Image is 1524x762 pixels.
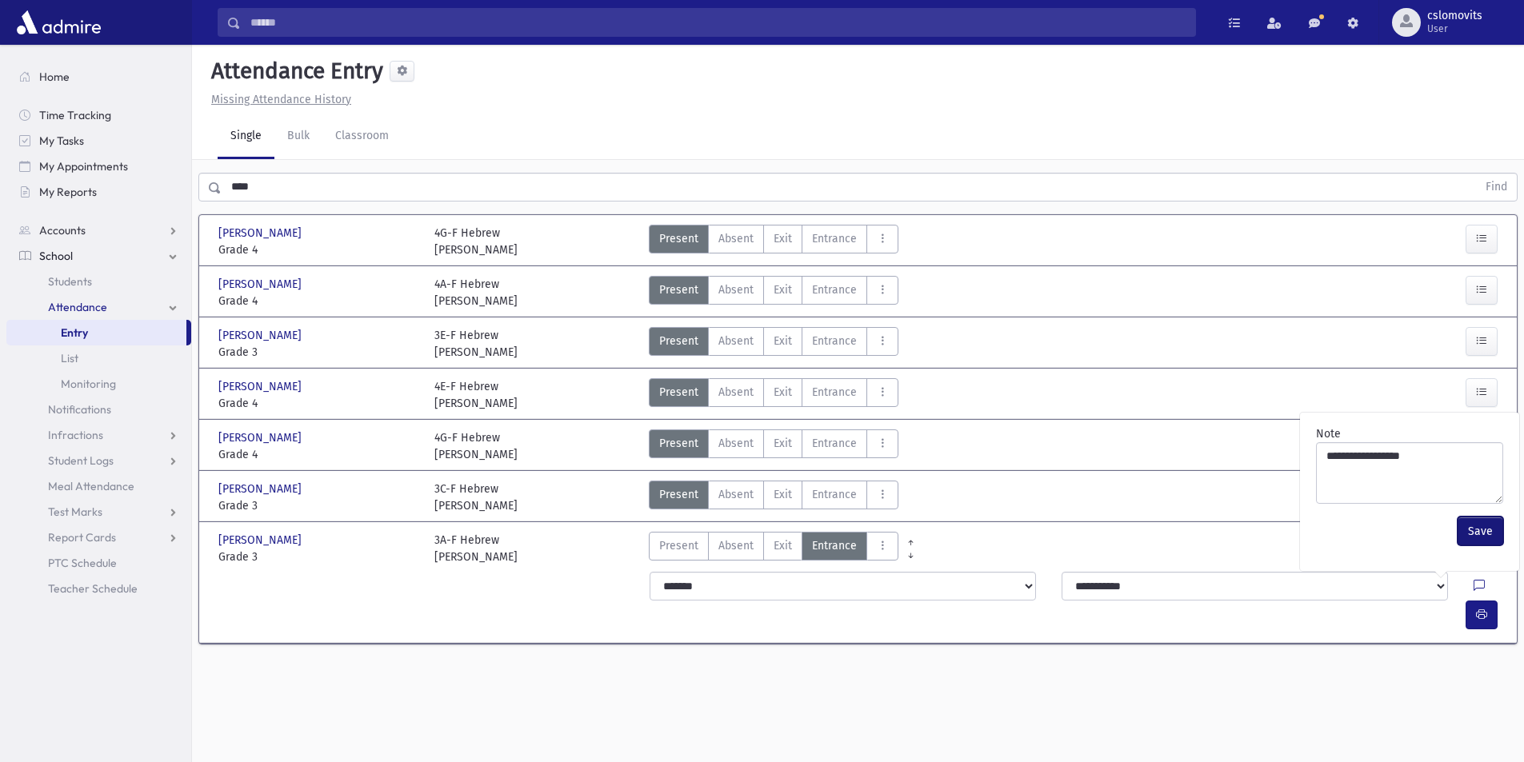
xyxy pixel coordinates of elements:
span: Entrance [812,281,857,298]
span: Present [659,384,698,401]
a: Time Tracking [6,102,191,128]
span: Meal Attendance [48,479,134,493]
span: School [39,249,73,263]
a: Classroom [322,114,402,159]
span: Grade 4 [218,446,418,463]
span: Exit [774,486,792,503]
div: 4A-F Hebrew [PERSON_NAME] [434,276,518,309]
div: AttTypes [649,225,898,258]
div: 4E-F Hebrew [PERSON_NAME] [434,378,518,412]
span: Absent [718,281,754,298]
span: [PERSON_NAME] [218,378,305,395]
span: Students [48,274,92,289]
button: Find [1476,174,1517,201]
span: Absent [718,230,754,247]
span: Accounts [39,223,86,237]
div: 4G-F Hebrew [PERSON_NAME] [434,429,518,463]
h5: Attendance Entry [205,58,383,85]
span: Entrance [812,333,857,349]
a: Accounts [6,217,191,243]
span: My Appointments [39,159,128,174]
a: My Appointments [6,154,191,179]
span: Grade 4 [218,395,418,412]
div: AttTypes [649,481,898,514]
div: AttTypes [649,327,898,361]
a: Entry [6,320,186,345]
span: Present [659,230,698,247]
span: Home [39,70,70,84]
a: Single [218,114,274,159]
span: cslomovits [1427,10,1482,22]
a: Teacher Schedule [6,576,191,601]
div: 3E-F Hebrew [PERSON_NAME] [434,327,518,361]
span: Infractions [48,428,103,442]
a: Missing Attendance History [205,93,351,106]
a: Meal Attendance [6,473,191,499]
span: Grade 3 [218,549,418,565]
div: AttTypes [649,378,898,412]
span: [PERSON_NAME] [218,429,305,446]
a: Bulk [274,114,322,159]
div: 4G-F Hebrew [PERSON_NAME] [434,225,518,258]
div: AttTypes [649,532,898,565]
span: Present [659,435,698,452]
span: PTC Schedule [48,556,117,570]
span: Grade 3 [218,497,418,514]
div: AttTypes [649,276,898,309]
a: My Tasks [6,128,191,154]
a: Student Logs [6,448,191,473]
span: [PERSON_NAME] [218,276,305,293]
span: Attendance [48,300,107,314]
a: PTC Schedule [6,550,191,576]
span: Absent [718,486,754,503]
span: [PERSON_NAME] [218,481,305,497]
span: List [61,351,78,365]
span: [PERSON_NAME] [218,225,305,241]
span: Time Tracking [39,108,111,122]
span: Exit [774,333,792,349]
span: My Tasks [39,134,84,148]
span: Exit [774,281,792,298]
a: Test Marks [6,499,191,525]
span: Absent [718,333,754,349]
a: List [6,345,191,371]
img: AdmirePro [13,6,105,38]
span: Present [659,333,698,349]
span: Report Cards [48,530,116,545]
span: Exit [774,435,792,452]
span: Exit [774,230,792,247]
span: Entry [61,325,88,340]
span: Grade 4 [218,293,418,309]
a: Infractions [6,422,191,448]
span: Grade 3 [218,344,418,361]
span: Grade 4 [218,241,418,258]
span: Monitoring [61,377,116,391]
span: [PERSON_NAME] [218,327,305,344]
a: Report Cards [6,525,191,550]
a: Home [6,64,191,90]
span: Exit [774,384,792,401]
span: Exit [774,537,792,554]
span: [PERSON_NAME] [218,532,305,549]
span: Entrance [812,230,857,247]
label: Note [1316,425,1341,442]
input: Search [241,8,1195,37]
u: Missing Attendance History [211,93,351,106]
span: Present [659,486,698,503]
span: Student Logs [48,453,114,468]
a: Notifications [6,397,191,422]
a: Monitoring [6,371,191,397]
a: School [6,243,191,269]
span: Entrance [812,384,857,401]
span: Entrance [812,537,857,554]
div: 3C-F Hebrew [PERSON_NAME] [434,481,518,514]
button: Save [1458,517,1503,545]
span: User [1427,22,1482,35]
span: Absent [718,537,754,554]
span: Absent [718,435,754,452]
a: My Reports [6,179,191,205]
span: Entrance [812,486,857,503]
div: AttTypes [649,429,898,463]
span: My Reports [39,185,97,199]
a: Students [6,269,191,294]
